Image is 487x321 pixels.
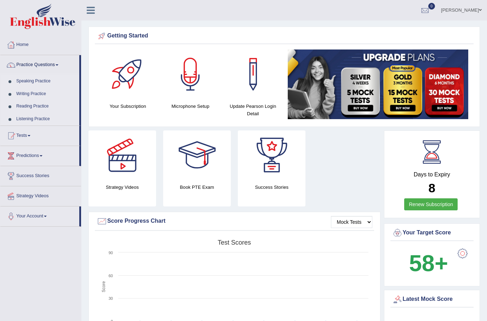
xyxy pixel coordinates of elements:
h4: Days to Expiry [392,171,472,178]
h4: Book PTE Exam [163,183,231,191]
text: 90 [109,251,113,255]
span: 0 [428,3,435,10]
a: Listening Practice [13,113,79,126]
a: Speaking Practice [13,75,79,88]
a: Renew Subscription [404,198,458,210]
tspan: Score [101,281,106,292]
b: 58+ [409,250,448,276]
h4: Your Subscription [100,103,156,110]
h4: Strategy Videos [88,183,156,191]
a: Writing Practice [13,88,79,100]
a: Reading Practice [13,100,79,113]
div: Score Progress Chart [97,216,372,227]
a: Home [0,35,81,53]
a: Tests [0,126,79,144]
a: Success Stories [0,166,81,184]
text: 60 [109,274,113,278]
div: Getting Started [97,31,472,41]
a: Practice Questions [0,55,79,73]
tspan: Test scores [218,239,251,246]
a: Strategy Videos [0,186,81,204]
a: Your Account [0,206,79,224]
div: Latest Mock Score [392,294,472,305]
img: small5.jpg [288,49,468,119]
b: 8 [429,181,435,195]
h4: Microphone Setup [163,103,218,110]
a: Predictions [0,146,79,164]
h4: Update Pearson Login Detail [225,103,281,117]
text: 30 [109,296,113,300]
h4: Success Stories [238,183,305,191]
div: Your Target Score [392,228,472,238]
